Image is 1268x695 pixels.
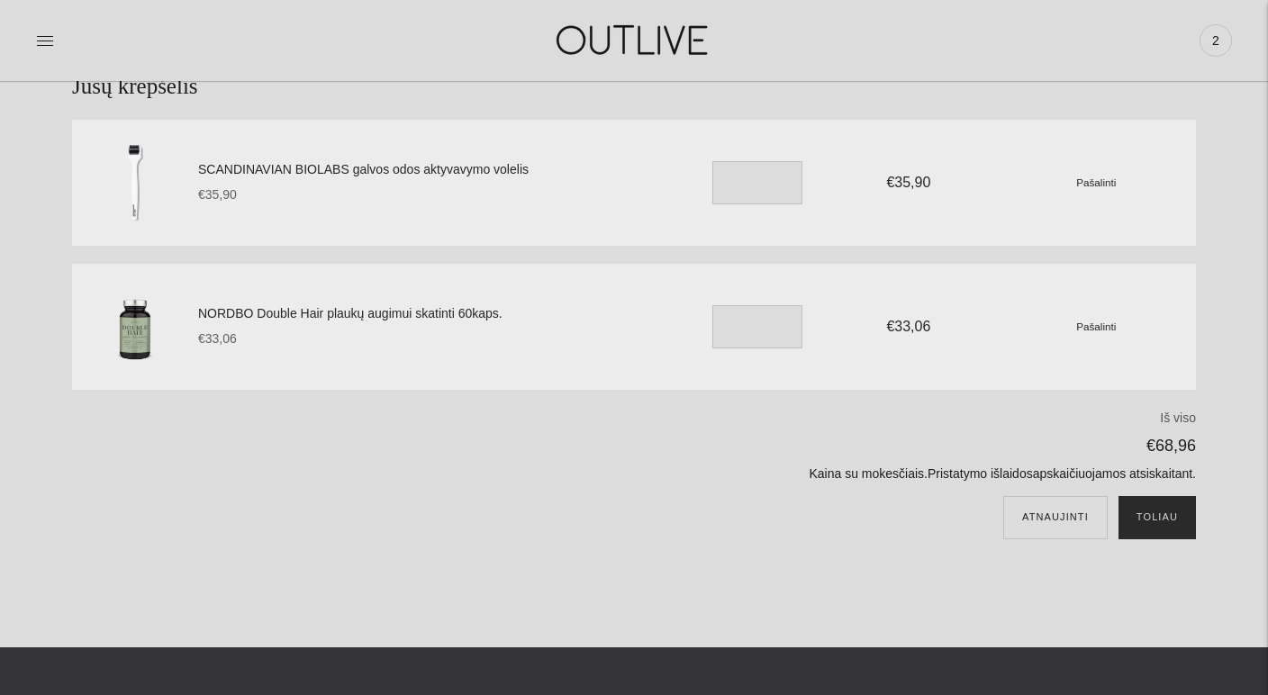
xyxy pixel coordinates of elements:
small: Pašalinti [1076,176,1116,188]
a: Pašalinti [1076,319,1116,333]
span: 2 [1203,28,1228,53]
a: NORDBO Double Hair plaukų augimui skatinti 60kaps. [198,303,670,325]
a: Pristatymo išlaidos [928,466,1033,481]
a: Pašalinti [1076,175,1116,189]
div: €33,06 [198,329,670,350]
h1: Jūsų krepšelis [72,72,1196,102]
div: €35,90 [198,185,670,206]
img: SCANDINAVIAN BIOLABS galvos odos aktyvavymo volelis [90,138,180,228]
input: Translation missing: en.cart.general.item_quantity [712,161,802,204]
p: Iš viso [466,408,1196,429]
img: OUTLIVE [521,9,747,71]
small: Pašalinti [1076,320,1116,332]
button: Toliau [1119,496,1196,539]
img: NORDBO Double Hair plaukų augimui skatinti 60kaps. [90,282,180,372]
a: SCANDINAVIAN BIOLABS galvos odos aktyvavymo volelis [198,159,670,181]
div: €33,06 [827,314,990,338]
div: €35,90 [827,170,990,194]
p: Kaina su mokesčiais. apskaičiuojamos atsiskaitant. [466,464,1196,485]
p: €68,96 [466,432,1196,460]
input: Translation missing: en.cart.general.item_quantity [712,305,802,348]
a: 2 [1200,21,1232,60]
button: Atnaujinti [1003,496,1108,539]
